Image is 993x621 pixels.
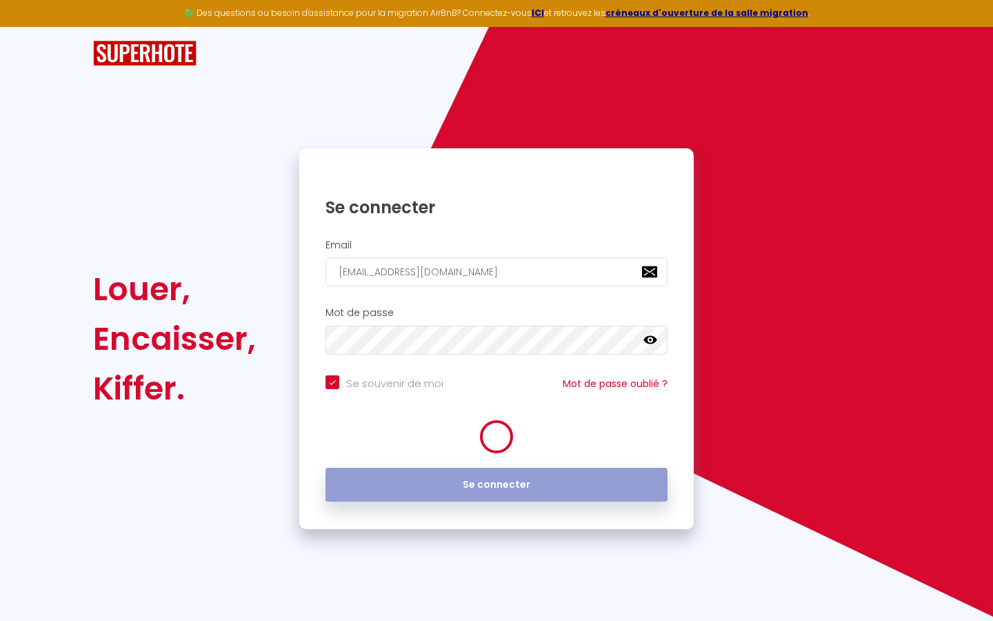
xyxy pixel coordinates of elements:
button: Ouvrir le widget de chat LiveChat [11,6,52,47]
h1: Se connecter [325,197,668,218]
h2: Email [325,239,668,251]
div: Encaisser, [93,314,256,364]
h2: Mot de passe [325,307,668,319]
a: Mot de passe oublié ? [563,377,668,391]
img: SuperHote logo [93,41,197,66]
a: créneaux d'ouverture de la salle migration [605,7,808,19]
div: Louer, [93,264,256,314]
a: ICI [532,7,544,19]
div: Kiffer. [93,364,256,413]
input: Ton Email [325,257,668,286]
button: Se connecter [325,468,668,502]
